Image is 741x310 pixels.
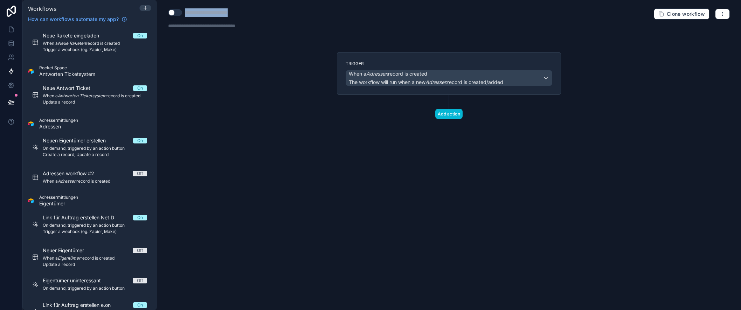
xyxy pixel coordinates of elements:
span: Workflows [28,5,56,12]
button: When aAdressenrecord is createdThe workflow will run when a newAdressenrecord is created/added [346,70,552,86]
button: Add action [435,109,463,119]
span: How can workflows automate my app? [28,16,119,23]
label: Trigger [346,61,552,66]
span: The workflow will run when a new record is created/added [349,79,503,85]
em: Adressen [425,79,447,85]
em: Adressen [366,71,388,77]
span: When a record is created [349,70,427,77]
span: Clone workflow [667,11,705,17]
a: How can workflows automate my app? [25,16,130,23]
button: Clone workflow [654,8,709,20]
